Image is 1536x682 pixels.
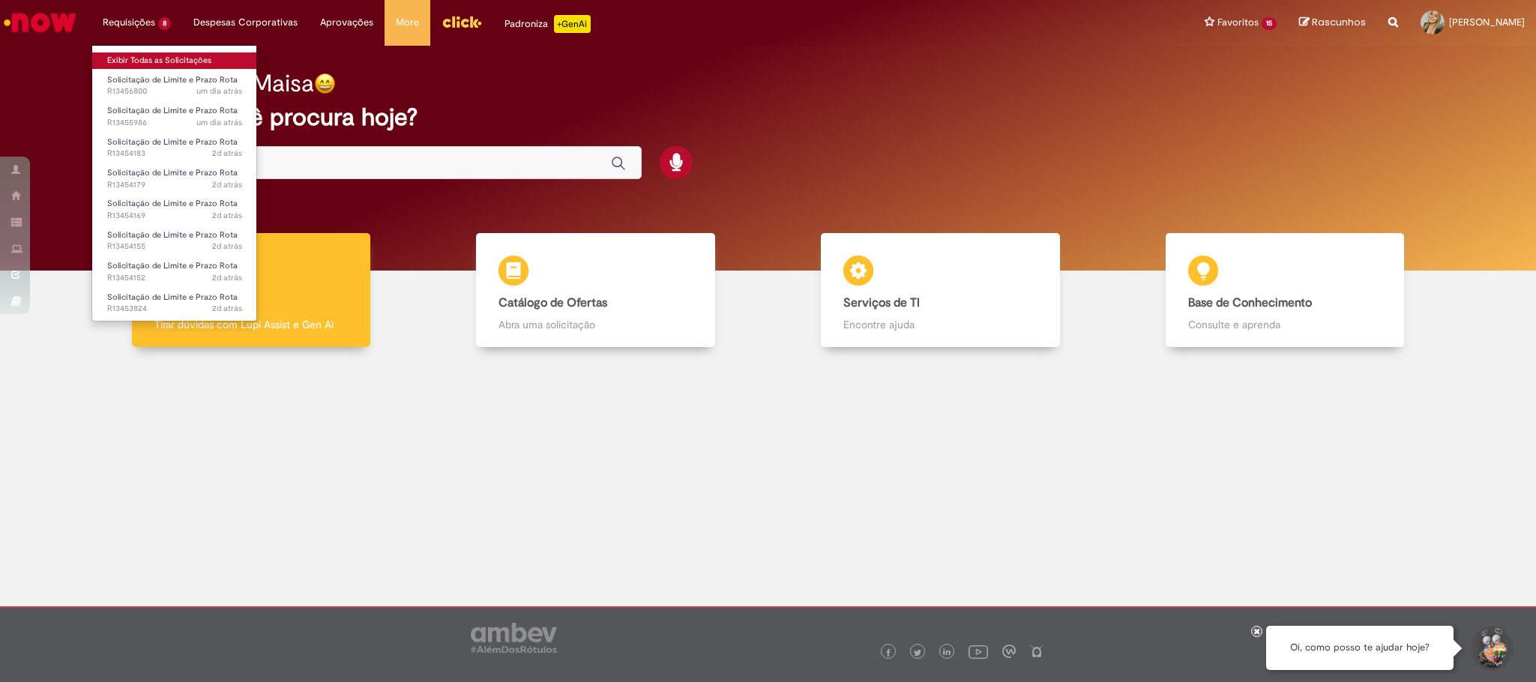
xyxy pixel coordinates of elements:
ul: Requisições [91,45,257,322]
a: Aberto R13454169 : Solicitação de Limite e Prazo Rota [92,196,257,223]
img: logo_footer_linkedin.png [943,648,951,657]
img: logo_footer_facebook.png [885,649,892,657]
span: R13454179 [107,179,242,191]
time: 27/08/2025 17:08:57 [212,303,242,314]
img: logo_footer_twitter.png [914,649,921,657]
span: 2d atrás [212,241,242,252]
a: Exibir Todas as Solicitações [92,52,257,69]
img: logo_footer_youtube.png [969,642,988,661]
img: logo_footer_workplace.png [1002,645,1016,658]
img: click_logo_yellow_360x200.png [442,10,482,33]
span: R13454152 [107,272,242,284]
div: Padroniza [505,15,591,33]
a: Serviços de TI Encontre ajuda [768,233,1113,348]
span: Solicitação de Limite e Prazo Rota [107,229,238,241]
span: 2d atrás [212,303,242,314]
img: logo_footer_ambev_rotulo_gray.png [471,623,557,653]
time: 27/08/2025 18:31:52 [212,179,242,190]
a: Aberto R13454179 : Solicitação de Limite e Prazo Rota [92,165,257,193]
span: Solicitação de Limite e Prazo Rota [107,136,238,148]
b: Base de Conhecimento [1188,295,1312,310]
button: Iniciar Conversa de Suporte [1469,626,1514,671]
span: More [396,15,419,30]
span: [PERSON_NAME] [1449,16,1525,28]
span: R13453824 [107,303,242,315]
time: 28/08/2025 09:03:17 [196,117,242,128]
img: happy-face.png [314,73,336,94]
span: Rascunhos [1312,15,1366,29]
span: Solicitação de Limite e Prazo Rota [107,292,238,303]
span: Despesas Corporativas [193,15,298,30]
p: +GenAi [554,15,591,33]
span: R13455986 [107,117,242,129]
a: Aberto R13455986 : Solicitação de Limite e Prazo Rota [92,103,257,130]
a: Tirar dúvidas Tirar dúvidas com Lupi Assist e Gen Ai [79,233,424,348]
h2: O que você procura hoje? [135,104,1402,130]
span: 15 [1262,17,1277,30]
time: 27/08/2025 18:26:28 [212,210,242,221]
span: Solicitação de Limite e Prazo Rota [107,105,238,116]
span: 2d atrás [212,272,242,283]
p: Tirar dúvidas com Lupi Assist e Gen Ai [154,317,349,332]
span: R13454155 [107,241,242,253]
span: R13454183 [107,148,242,160]
a: Aberto R13453824 : Solicitação de Limite e Prazo Rota [92,289,257,317]
p: Abra uma solicitação [499,317,693,332]
span: Solicitação de Limite e Prazo Rota [107,260,238,271]
span: um dia atrás [196,85,242,97]
span: R13454169 [107,210,242,222]
b: Serviços de TI [843,295,920,310]
a: Catálogo de Ofertas Abra uma solicitação [424,233,768,348]
a: Aberto R13454183 : Solicitação de Limite e Prazo Rota [92,134,257,162]
span: Solicitação de Limite e Prazo Rota [107,74,238,85]
a: Aberto R13454155 : Solicitação de Limite e Prazo Rota [92,227,257,255]
a: Rascunhos [1299,16,1366,30]
img: logo_footer_naosei.png [1030,645,1043,658]
span: 2d atrás [212,210,242,221]
time: 28/08/2025 10:45:43 [196,85,242,97]
span: um dia atrás [196,117,242,128]
span: 2d atrás [212,148,242,159]
span: R13456800 [107,85,242,97]
b: Catálogo de Ofertas [499,295,607,310]
a: Aberto R13454152 : Solicitação de Limite e Prazo Rota [92,258,257,286]
time: 27/08/2025 18:33:34 [212,148,242,159]
div: Oi, como posso te ajudar hoje? [1266,626,1454,670]
a: Aberto R13456800 : Solicitação de Limite e Prazo Rota [92,72,257,100]
span: 8 [158,17,171,30]
span: 2d atrás [212,179,242,190]
span: Favoritos [1217,15,1259,30]
span: Requisições [103,15,155,30]
p: Encontre ajuda [843,317,1037,332]
p: Consulte e aprenda [1188,317,1382,332]
span: Aprovações [320,15,373,30]
time: 27/08/2025 18:20:08 [212,272,242,283]
span: Solicitação de Limite e Prazo Rota [107,198,238,209]
span: Solicitação de Limite e Prazo Rota [107,167,238,178]
a: Base de Conhecimento Consulte e aprenda [1112,233,1457,348]
time: 27/08/2025 18:21:28 [212,241,242,252]
img: ServiceNow [1,7,79,37]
